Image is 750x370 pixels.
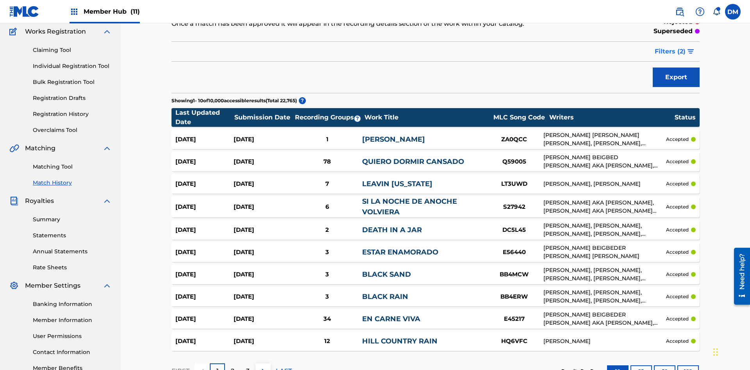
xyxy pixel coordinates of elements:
span: ? [299,97,306,104]
div: [PERSON_NAME] BEIGBEDER [PERSON_NAME] [PERSON_NAME] [543,244,666,260]
div: MLC Song Code [490,113,548,122]
div: S27942 [485,203,543,212]
span: Member Hub [84,7,140,16]
div: [DATE] [234,203,292,212]
div: [PERSON_NAME], [PERSON_NAME], [PERSON_NAME], [PERSON_NAME], [PERSON_NAME] [543,222,666,238]
div: [DATE] [175,292,234,301]
img: search [675,7,684,16]
div: 3 [292,292,362,301]
p: accepted [666,249,689,256]
div: [DATE] [234,270,292,279]
img: Member Settings [9,281,19,290]
div: [DATE] [175,270,234,279]
div: [PERSON_NAME], [PERSON_NAME], [PERSON_NAME], [PERSON_NAME], [PERSON_NAME], [PERSON_NAME] [543,288,666,305]
p: superseded [654,27,693,36]
img: expand [102,281,112,290]
a: Individual Registration Tool [33,62,112,70]
a: Registration History [33,110,112,118]
div: [DATE] [234,248,292,257]
img: Matching [9,144,19,153]
span: Works Registration [25,27,86,36]
p: accepted [666,226,689,233]
div: [DATE] [175,337,234,346]
a: Matching Tool [33,163,112,171]
img: Works Registration [9,27,20,36]
div: LT3UWD [485,180,543,189]
a: HILL COUNTRY RAIN [362,337,437,345]
a: [PERSON_NAME] [362,135,425,144]
span: ? [354,116,361,122]
div: [DATE] [234,180,292,189]
div: [DATE] [175,135,234,144]
span: Royalties [25,196,54,206]
p: accepted [666,203,689,210]
div: [DATE] [175,248,234,257]
div: [PERSON_NAME] [543,337,666,345]
iframe: Chat Widget [711,333,750,370]
span: (11) [130,8,140,15]
img: help [695,7,705,16]
div: Drag [713,340,718,364]
div: [DATE] [234,157,292,166]
iframe: Resource Center [728,245,750,309]
a: LEAVIN [US_STATE] [362,180,432,188]
div: 2 [292,226,362,235]
p: accepted [666,271,689,278]
img: expand [102,196,112,206]
div: [DATE] [175,157,234,166]
p: accepted [666,315,689,322]
p: accepted [666,293,689,300]
img: filter [687,49,694,54]
a: Member Information [33,316,112,324]
div: Recording Groups [294,113,364,122]
p: accepted [666,136,689,143]
p: accepted [666,338,689,345]
img: Royalties [9,196,19,206]
div: Q59005 [485,157,543,166]
a: SI LA NOCHE DE ANOCHE VOLVIERA [362,197,457,216]
div: 1 [292,135,362,144]
img: expand [102,144,112,153]
div: [DATE] [175,315,234,324]
button: Filters (2) [650,42,700,61]
span: Filters ( 2 ) [655,47,686,56]
a: Banking Information [33,300,112,308]
div: BB4ERW [485,292,543,301]
p: accepted [666,158,689,165]
div: [PERSON_NAME] [PERSON_NAME] [PERSON_NAME], [PERSON_NAME], [PERSON_NAME], [PERSON_NAME] [543,131,666,148]
div: [DATE] [234,315,292,324]
div: 12 [292,337,362,346]
a: Public Search [672,4,687,20]
a: Match History [33,179,112,187]
div: Last Updated Date [175,108,234,127]
div: [DATE] [175,203,234,212]
div: [DATE] [234,292,292,301]
img: MLC Logo [9,6,39,17]
button: Export [653,68,700,87]
img: expand [102,27,112,36]
div: Submission Date [234,113,293,122]
div: 6 [292,203,362,212]
p: Showing 1 - 10 of 10,000 accessible results (Total 22,765 ) [171,97,297,104]
a: Claiming Tool [33,46,112,54]
a: ESTAR ENAMORADO [362,248,438,256]
a: QUIERO DORMIR CANSADO [362,157,464,166]
div: 7 [292,180,362,189]
a: User Permissions [33,332,112,340]
div: 3 [292,248,362,257]
a: DEATH IN A JAR [362,226,422,234]
div: Work Title [364,113,489,122]
div: [DATE] [234,337,292,346]
a: BLACK RAIN [362,292,408,301]
span: Matching [25,144,55,153]
span: Member Settings [25,281,80,290]
div: [PERSON_NAME] BEIGBEDER [PERSON_NAME] AKA [PERSON_NAME], [PERSON_NAME] AKA [PERSON_NAME] [PERSON_... [543,311,666,327]
a: Statements [33,231,112,240]
a: Contact Information [33,348,112,356]
p: Once a match has been approved it will appear in the recording details section of the work within... [171,19,578,28]
div: [DATE] [234,135,292,144]
div: [PERSON_NAME] BEIGBED [PERSON_NAME] AKA [PERSON_NAME], [PERSON_NAME] AKA [PERSON_NAME] [PERSON_NAME] [543,153,666,170]
a: Overclaims Tool [33,126,112,134]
